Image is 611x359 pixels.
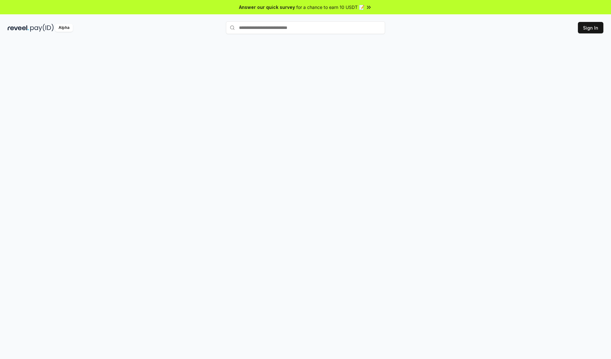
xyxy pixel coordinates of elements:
img: reveel_dark [8,24,29,32]
span: for a chance to earn 10 USDT 📝 [296,4,364,10]
button: Sign In [578,22,603,33]
div: Alpha [55,24,73,32]
span: Answer our quick survey [239,4,295,10]
img: pay_id [30,24,54,32]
